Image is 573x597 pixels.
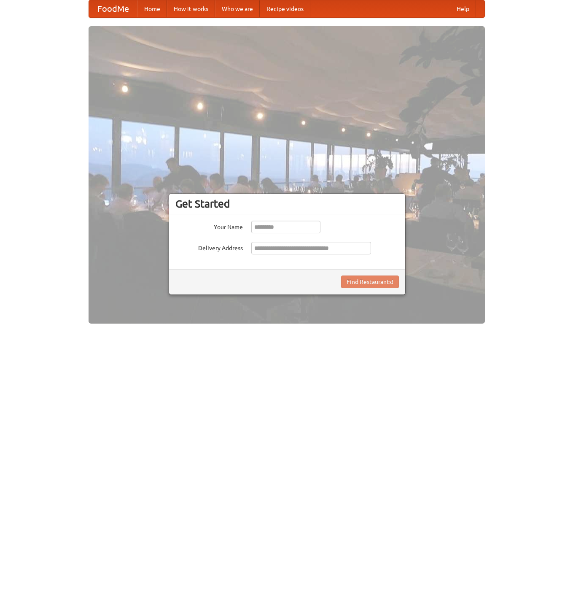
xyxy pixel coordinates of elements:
[215,0,260,17] a: Who we are
[175,242,243,252] label: Delivery Address
[137,0,167,17] a: Home
[89,0,137,17] a: FoodMe
[450,0,476,17] a: Help
[175,221,243,231] label: Your Name
[341,276,399,288] button: Find Restaurants!
[260,0,310,17] a: Recipe videos
[175,197,399,210] h3: Get Started
[167,0,215,17] a: How it works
